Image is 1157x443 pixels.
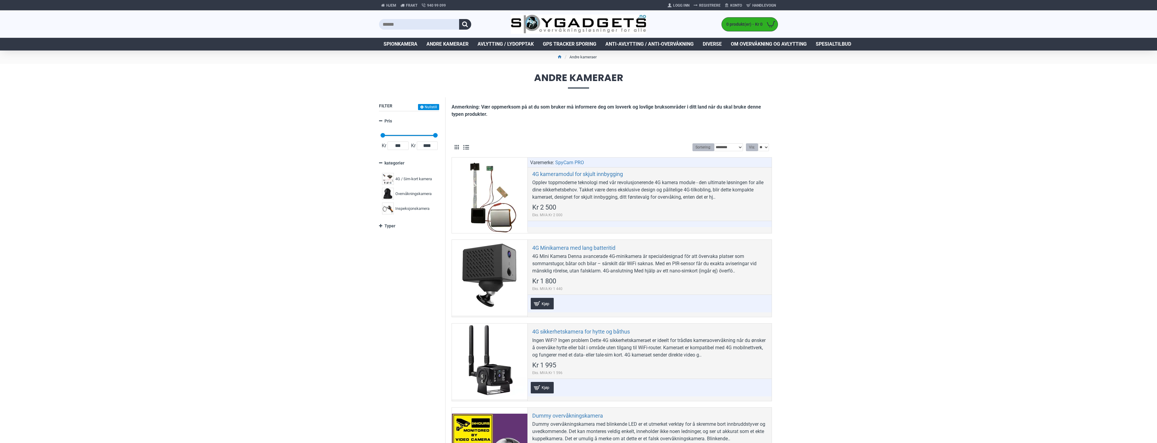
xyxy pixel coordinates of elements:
[540,386,551,389] span: Kjøp
[384,41,417,48] span: Spionkamera
[452,324,527,399] a: 4G sikkerhetskamera for hytte og båthus 4G sikkerhetskamera for hytte og båthus
[530,159,554,166] span: Varemerke:
[744,1,778,10] a: Handlevogn
[532,179,767,201] div: Opplev toppmoderne teknologi med vår revolusjonerende 4G kamera module - den ultimate løsningen f...
[666,1,692,10] a: Logg Inn
[379,73,778,88] span: Andre kameraer
[379,221,439,231] a: Typer
[427,3,446,8] span: 940 99 099
[722,18,778,31] a: 0 produkt(er) - Kr 0
[379,103,392,108] span: Filter
[673,3,689,8] span: Logg Inn
[406,3,417,8] span: Frakt
[746,143,758,151] label: Vis:
[605,41,694,48] span: Anti-avlytting / Anti-overvåkning
[722,21,764,28] span: 0 produkt(er) - Kr 0
[478,41,534,48] span: Avlytting / Lydopptak
[811,38,856,50] a: Spesialtilbud
[395,176,432,182] span: 4G / Sim-kort kamera
[386,3,396,8] span: Hjem
[532,286,562,292] span: Eks. MVA:Kr 1 440
[698,38,726,50] a: Diverse
[418,104,439,110] button: Nullstill
[379,38,422,50] a: Spionkamera
[532,204,556,211] span: Kr 2 500
[532,412,603,419] a: Dummy overvåkningskamera
[699,3,721,8] span: Registrere
[726,38,811,50] a: Om overvåkning og avlytting
[532,328,630,335] a: 4G sikkerhetskamera for hytte og båthus
[692,1,723,10] a: Registrere
[379,116,439,126] a: Pris
[532,253,767,275] div: 4G Mini Kamera Denna avancerade 4G-minikamera är specialdesignad för att övervaka platser som som...
[410,142,417,149] span: Kr
[395,191,432,197] span: Overvåkningskamera
[532,337,767,359] div: Ingen WiFi? Ingen problem Dette 4G sikkerhetskameraet er ideelt for trådløs kameraovervåkning når...
[692,143,714,151] label: Sortering:
[532,244,615,251] a: 4G Minikamera med lang batteritid
[731,41,807,48] span: Om overvåkning og avlytting
[703,41,722,48] span: Diverse
[532,171,623,178] a: 4G kameramodul for skjult innbygging
[723,1,744,10] a: Konto
[426,41,468,48] span: Andre kameraer
[540,302,551,306] span: Kjøp
[382,203,394,214] img: Inspeksjonskamera
[543,41,596,48] span: GPS Tracker Sporing
[532,212,562,218] span: Eks. MVA:Kr 2 000
[379,158,439,168] a: kategorier
[601,38,698,50] a: Anti-avlytting / Anti-overvåkning
[382,188,394,200] img: Overvåkningskamera
[473,38,538,50] a: Avlytting / Lydopptak
[382,173,394,185] img: 4G / Sim-kort kamera
[532,278,556,285] span: Kr 1 800
[538,38,601,50] a: GPS Tracker Sporing
[452,158,527,233] a: 4G kameramodul for skjult innbygging 4G kameramodul for skjult innbygging
[532,370,562,376] span: Eks. MVA:Kr 1 596
[532,421,767,442] div: Dummy overvåkningskamera med blinkende LED er et utmerket verktøy for å skremme bort innbruddstyv...
[395,206,429,212] span: Inspeksjonskamera
[532,362,556,369] span: Kr 1 995
[452,240,527,315] a: 4G Minikamera med lang batteritid 4G Minikamera med lang batteritid
[422,38,473,50] a: Andre kameraer
[730,3,742,8] span: Konto
[381,142,387,149] span: Kr
[511,15,647,34] img: SpyGadgets.no
[752,3,776,8] span: Handlevogn
[555,159,584,166] a: SpyCam PRO
[452,104,761,117] b: Anmerkning: Vær oppmerksom på at du som bruker må informere deg om lovverk og lovlige bruksområde...
[816,41,851,48] span: Spesialtilbud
